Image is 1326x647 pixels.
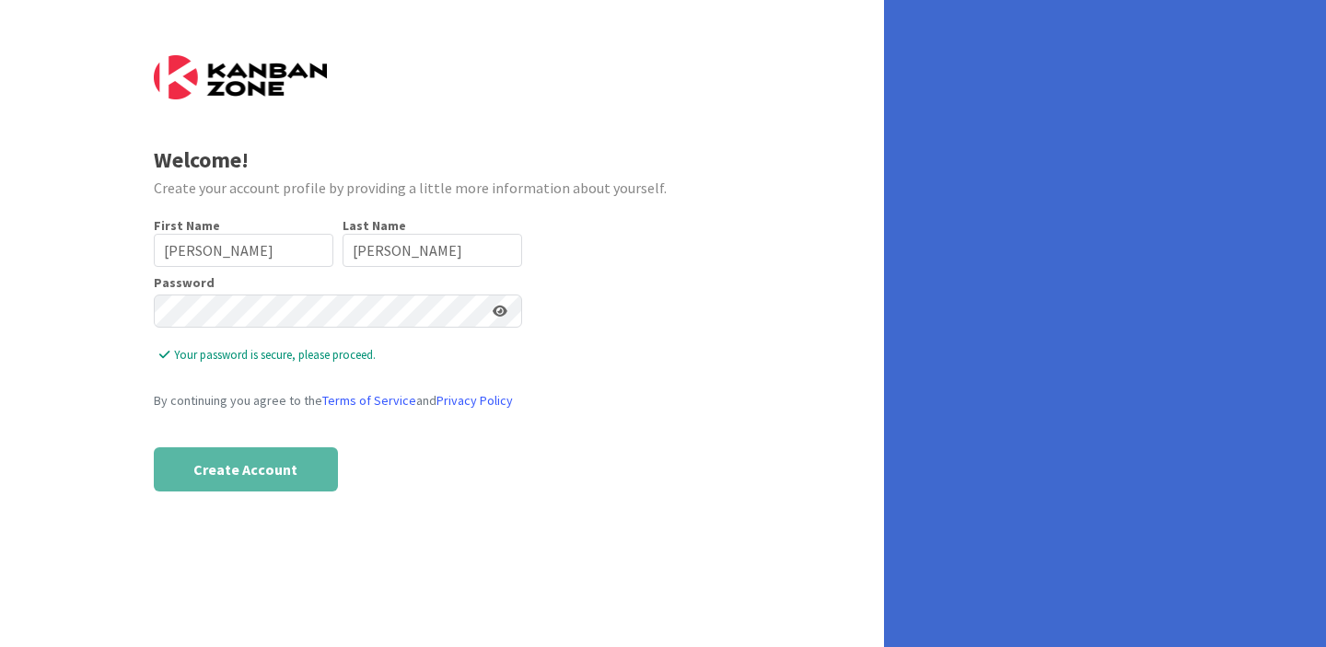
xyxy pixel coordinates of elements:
label: First Name [154,217,220,234]
img: Kanban Zone [154,55,327,99]
div: Welcome! [154,144,731,177]
div: By continuing you agree to the and [154,391,522,410]
label: Password [154,276,215,289]
div: Create your account profile by providing a little more information about yourself. [154,177,731,199]
label: Last Name [343,217,406,234]
button: Create Account [154,447,338,491]
a: Terms of Service [322,392,416,409]
span: Your password is secure, please proceed. [159,346,522,364]
a: Privacy Policy [436,392,513,409]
